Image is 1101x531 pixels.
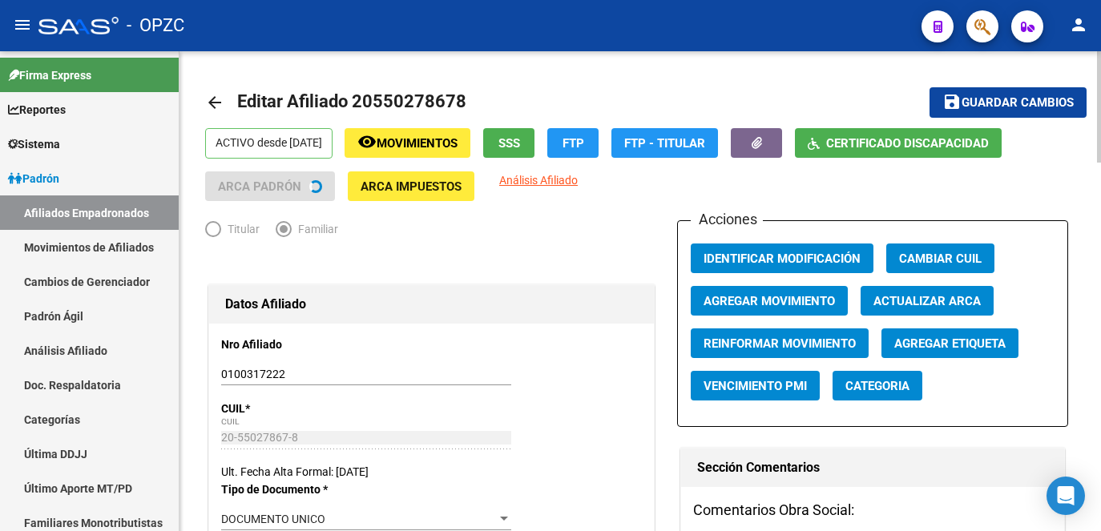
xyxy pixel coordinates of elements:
[704,294,835,308] span: Agregar Movimiento
[8,135,60,153] span: Sistema
[1069,15,1088,34] mat-icon: person
[221,513,325,525] span: DOCUMENTO UNICO
[499,174,578,187] span: Análisis Afiliado
[205,93,224,112] mat-icon: arrow_back
[691,208,763,231] h3: Acciones
[873,294,981,308] span: Actualizar ARCA
[8,170,59,187] span: Padrón
[826,136,989,151] span: Certificado Discapacidad
[218,179,301,194] span: ARCA Padrón
[942,92,962,111] mat-icon: save
[205,226,354,239] mat-radio-group: Elija una opción
[205,171,335,201] button: ARCA Padrón
[693,499,1053,521] h3: Comentarios Obra Social:
[1047,477,1085,515] div: Open Intercom Messenger
[691,243,873,273] button: Identificar Modificación
[881,328,1018,358] button: Agregar Etiqueta
[704,379,807,393] span: Vencimiento PMI
[962,96,1074,111] span: Guardar cambios
[127,8,184,43] span: - OPZC
[13,15,32,34] mat-icon: menu
[498,136,520,151] span: SSS
[221,336,347,353] p: Nro Afiliado
[795,128,1002,158] button: Certificado Discapacidad
[8,101,66,119] span: Reportes
[697,455,1049,481] h1: Sección Comentarios
[221,400,347,417] p: CUIL
[237,91,466,111] span: Editar Afiliado 20550278678
[845,379,909,393] span: Categoria
[833,371,922,400] button: Categoria
[611,128,718,158] button: FTP - Titular
[221,463,642,481] div: Ult. Fecha Alta Formal: [DATE]
[886,243,994,273] button: Cambiar CUIL
[225,292,638,317] h1: Datos Afiliado
[8,66,91,84] span: Firma Express
[345,128,470,158] button: Movimientos
[691,328,869,358] button: Reinformar Movimiento
[691,371,820,400] button: Vencimiento PMI
[361,179,462,194] span: ARCA Impuestos
[348,171,474,201] button: ARCA Impuestos
[357,132,377,151] mat-icon: remove_red_eye
[205,128,333,159] p: ACTIVO desde [DATE]
[483,128,534,158] button: SSS
[563,136,584,151] span: FTP
[377,136,458,151] span: Movimientos
[221,481,347,498] p: Tipo de Documento *
[704,251,861,266] span: Identificar Modificación
[691,286,848,316] button: Agregar Movimiento
[899,251,982,266] span: Cambiar CUIL
[624,136,705,151] span: FTP - Titular
[861,286,994,316] button: Actualizar ARCA
[704,336,856,351] span: Reinformar Movimiento
[292,220,338,238] span: Familiar
[894,336,1006,351] span: Agregar Etiqueta
[930,87,1087,117] button: Guardar cambios
[547,128,599,158] button: FTP
[221,220,260,238] span: Titular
